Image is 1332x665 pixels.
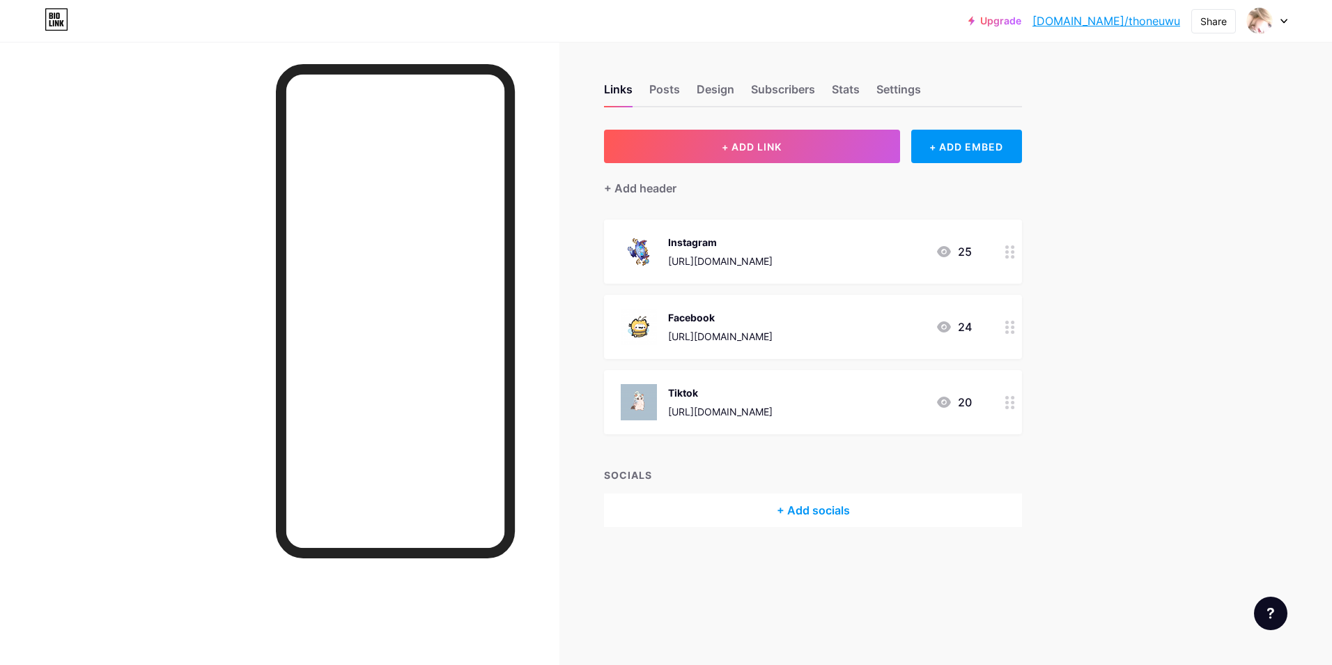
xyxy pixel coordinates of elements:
[621,234,657,270] img: Instagram
[751,81,815,106] div: Subscribers
[668,329,773,344] div: [URL][DOMAIN_NAME]
[621,309,657,345] img: Facebook
[621,384,657,420] img: Tiktok
[668,235,773,250] div: Instagram
[668,310,773,325] div: Facebook
[649,81,680,106] div: Posts
[1200,14,1227,29] div: Share
[668,254,773,268] div: [URL][DOMAIN_NAME]
[722,141,782,153] span: + ADD LINK
[604,494,1022,527] div: + Add socials
[668,404,773,419] div: [URL][DOMAIN_NAME]
[604,180,676,197] div: + Add header
[1032,13,1180,29] a: [DOMAIN_NAME]/thoneuwu
[936,243,972,260] div: 25
[604,81,633,106] div: Links
[604,130,900,163] button: + ADD LINK
[668,385,773,400] div: Tiktok
[936,394,972,411] div: 20
[876,81,921,106] div: Settings
[1246,8,1273,34] img: Ngọc Linh
[936,319,972,335] div: 24
[968,15,1021,26] a: Upgrade
[697,81,734,106] div: Design
[832,81,860,106] div: Stats
[911,130,1022,163] div: + ADD EMBED
[604,468,1022,482] div: SOCIALS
